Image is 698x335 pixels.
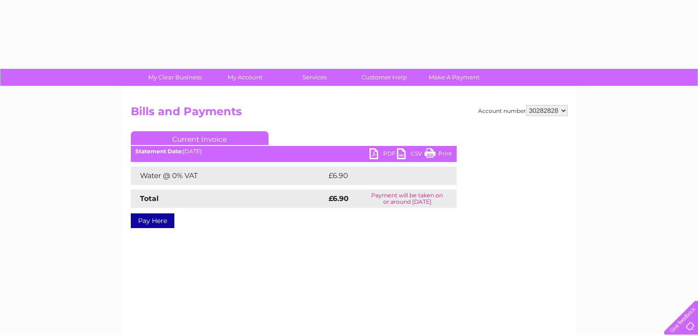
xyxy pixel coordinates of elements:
h2: Bills and Payments [131,105,568,123]
a: Print [424,148,452,162]
td: Water @ 0% VAT [131,167,326,185]
a: Current Invoice [131,131,268,145]
a: My Clear Business [137,69,213,86]
td: Payment will be taken on or around [DATE] [358,190,456,208]
td: £6.90 [326,167,436,185]
a: Services [277,69,352,86]
a: Pay Here [131,213,174,228]
a: My Account [207,69,283,86]
a: Customer Help [346,69,422,86]
a: Make A Payment [416,69,492,86]
strong: £6.90 [329,194,349,203]
a: CSV [397,148,424,162]
b: Statement Date: [135,148,183,155]
div: [DATE] [131,148,457,155]
div: Account number [478,105,568,116]
a: PDF [369,148,397,162]
strong: Total [140,194,159,203]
